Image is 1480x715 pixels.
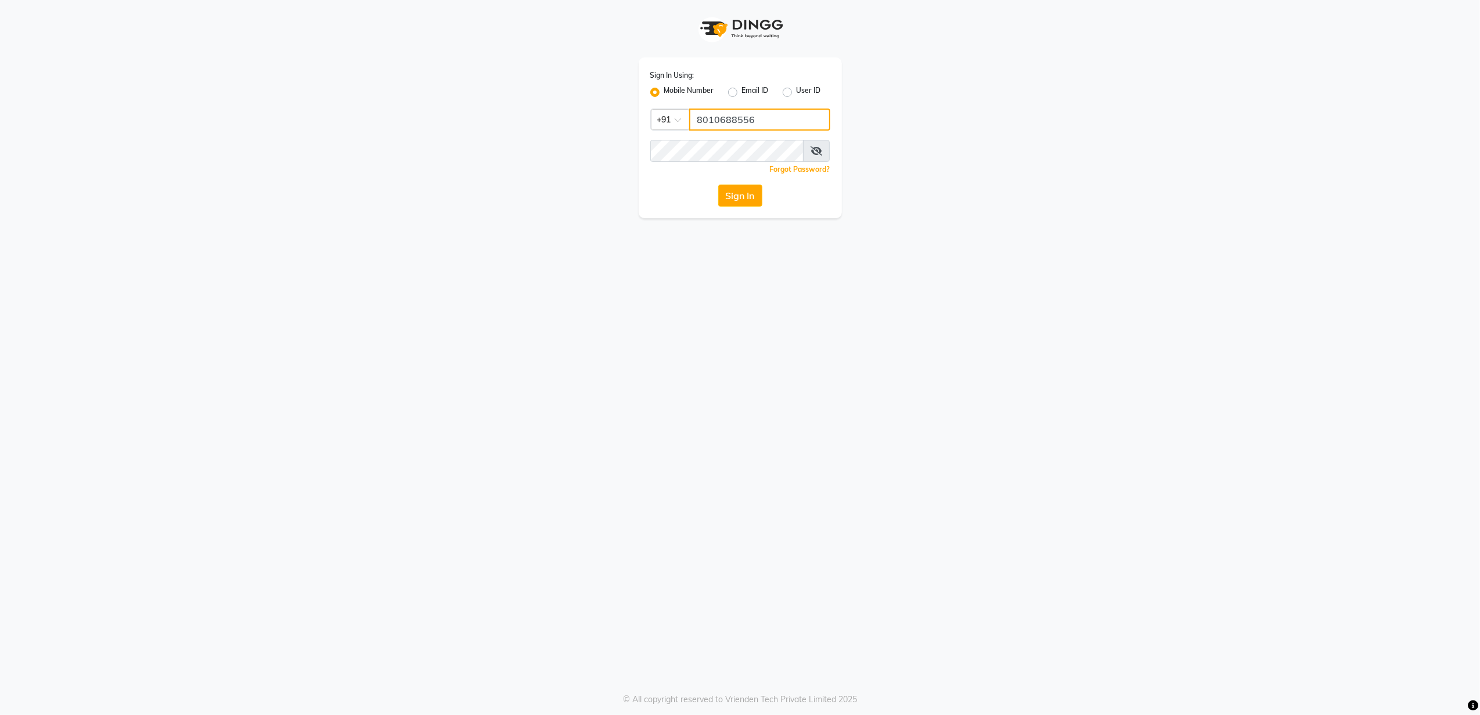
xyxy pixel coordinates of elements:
a: Forgot Password? [770,165,830,174]
label: User ID [797,85,821,99]
label: Sign In Using: [650,70,694,81]
button: Sign In [718,185,762,207]
input: Username [689,109,830,131]
label: Mobile Number [664,85,714,99]
img: logo1.svg [694,12,787,46]
input: Username [650,140,804,162]
label: Email ID [742,85,769,99]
